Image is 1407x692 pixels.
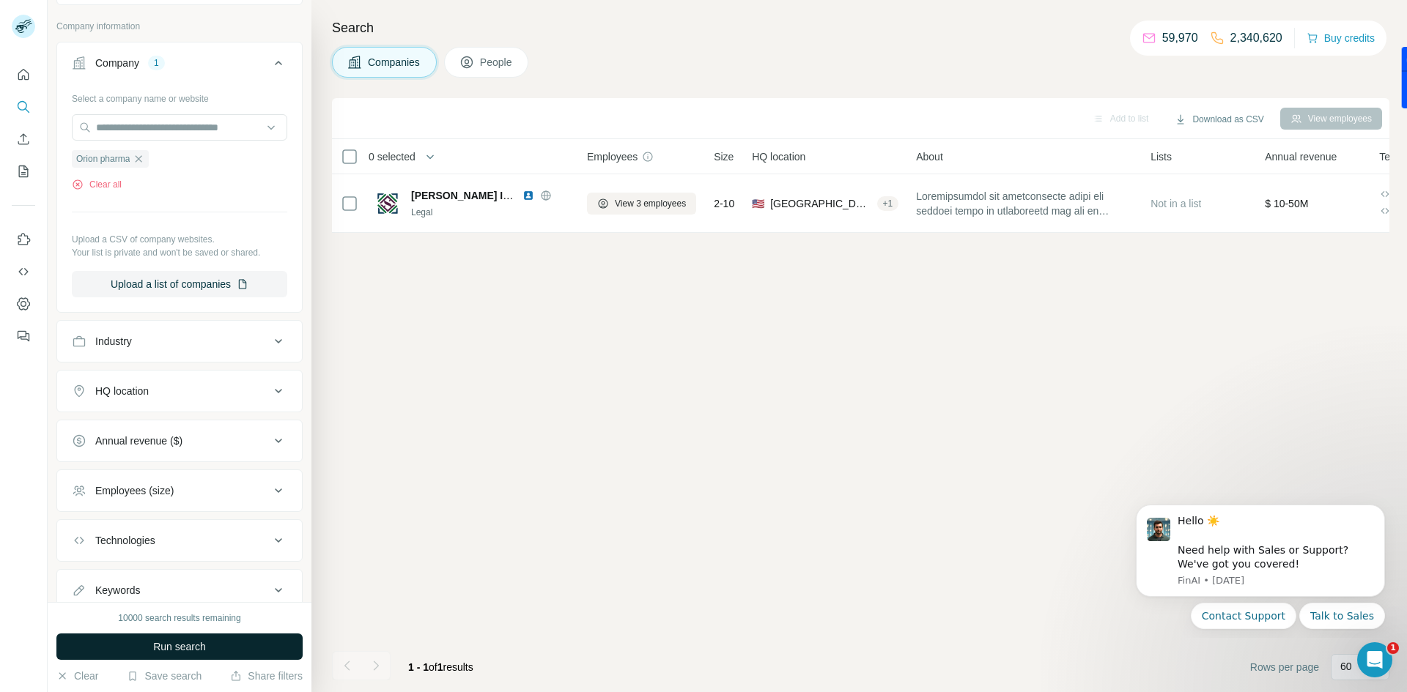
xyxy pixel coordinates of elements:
[127,669,202,683] button: Save search
[72,178,122,191] button: Clear all
[1387,642,1399,654] span: 1
[1151,149,1172,164] span: Lists
[95,334,132,349] div: Industry
[12,126,35,152] button: Enrich CSV
[376,192,399,215] img: Logo of Sumner Immigration Law
[57,573,302,608] button: Keywords
[56,669,98,683] button: Clear
[95,533,155,548] div: Technologies
[12,323,35,349] button: Feedback
[1250,660,1319,674] span: Rows per page
[95,384,149,398] div: HQ location
[429,661,437,673] span: of
[95,583,140,598] div: Keywords
[480,55,514,70] span: People
[916,189,1133,218] span: Loremipsumdol sit ametconsecte adipi eli seddoei tempo in utlaboreetd mag ali en adminimv, quisno...
[1265,198,1308,209] span: $ 10-50M
[56,20,303,33] p: Company information
[714,149,734,164] span: Size
[95,434,182,448] div: Annual revenue ($)
[95,483,174,498] div: Employees (size)
[57,45,302,86] button: Company1
[615,197,686,210] span: View 3 employees
[1164,108,1274,130] button: Download as CSV
[12,226,35,253] button: Use Surfe on LinkedIn
[522,190,534,201] img: LinkedIn logo
[877,197,899,210] div: + 1
[1307,28,1375,48] button: Buy credits
[230,669,303,683] button: Share filters
[369,149,416,164] span: 0 selected
[95,56,139,70] div: Company
[12,62,35,88] button: Quick start
[72,233,287,246] p: Upload a CSV of company websites.
[72,246,287,259] p: Your list is private and won't be saved or shared.
[332,18,1389,38] h4: Search
[1357,642,1392,677] iframe: Intercom live chat
[1340,659,1352,674] p: 60
[1114,491,1407,638] iframe: Intercom notifications message
[148,56,165,70] div: 1
[12,94,35,120] button: Search
[408,661,429,673] span: 1 - 1
[118,611,240,625] div: 10000 search results remaining
[1151,198,1201,209] span: Not in a list
[57,324,302,359] button: Industry
[1162,29,1198,47] p: 59,970
[752,149,805,164] span: HQ location
[76,152,130,165] span: Orion pharma
[770,196,871,211] span: [GEOGRAPHIC_DATA], [US_STATE]
[12,158,35,185] button: My lists
[72,86,287,105] div: Select a company name or website
[56,633,303,660] button: Run search
[12,291,35,317] button: Dashboard
[587,193,696,215] button: View 3 employees
[916,149,943,164] span: About
[57,473,302,508] button: Employees (size)
[1265,149,1337,164] span: Annual revenue
[57,523,302,558] button: Technologies
[714,196,734,211] span: 2-10
[368,55,421,70] span: Companies
[1230,29,1282,47] p: 2,340,620
[57,423,302,458] button: Annual revenue ($)
[411,190,582,201] span: [PERSON_NAME] Immigration Law
[57,373,302,409] button: HQ location
[153,639,206,654] span: Run search
[752,196,764,211] span: 🇺🇸
[12,258,35,285] button: Use Surfe API
[72,271,287,297] button: Upload a list of companies
[411,206,569,219] div: Legal
[408,661,473,673] span: results
[587,149,638,164] span: Employees
[437,661,443,673] span: 1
